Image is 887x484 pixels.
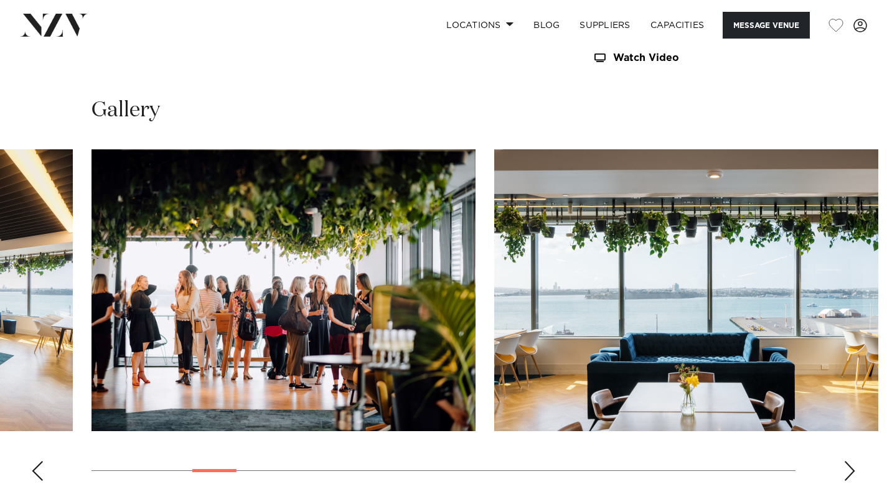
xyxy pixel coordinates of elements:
button: Message Venue [723,12,810,39]
swiper-slide: 6 / 28 [494,149,878,431]
a: BLOG [523,12,570,39]
a: Watch Video [593,53,795,63]
a: SUPPLIERS [570,12,640,39]
h2: Gallery [92,96,160,124]
a: Locations [436,12,523,39]
img: nzv-logo.png [20,14,88,36]
a: Capacities [641,12,715,39]
swiper-slide: 5 / 28 [92,149,476,431]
